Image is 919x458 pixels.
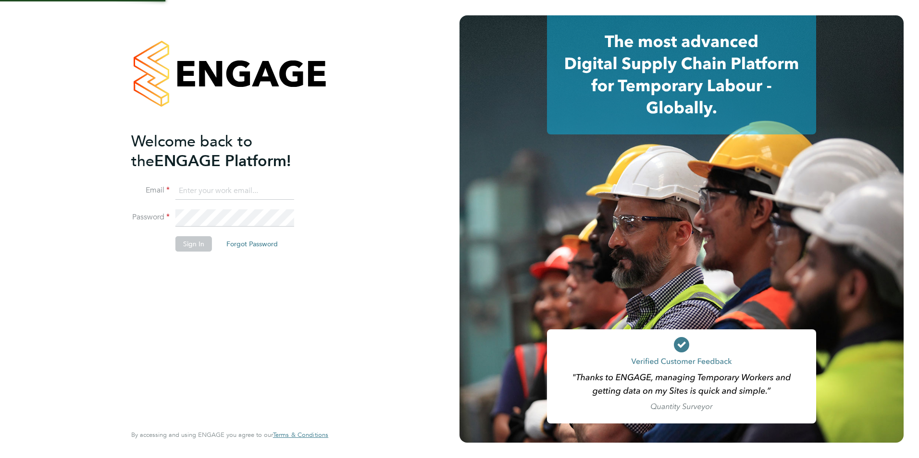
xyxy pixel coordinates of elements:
button: Sign In [175,236,212,252]
label: Password [131,212,170,222]
span: By accessing and using ENGAGE you agree to our [131,431,328,439]
a: Terms & Conditions [273,431,328,439]
input: Enter your work email... [175,182,294,200]
span: Terms & Conditions [273,431,328,439]
h2: ENGAGE Platform! [131,132,319,171]
button: Forgot Password [219,236,286,252]
span: Welcome back to the [131,132,252,170]
label: Email [131,185,170,195]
